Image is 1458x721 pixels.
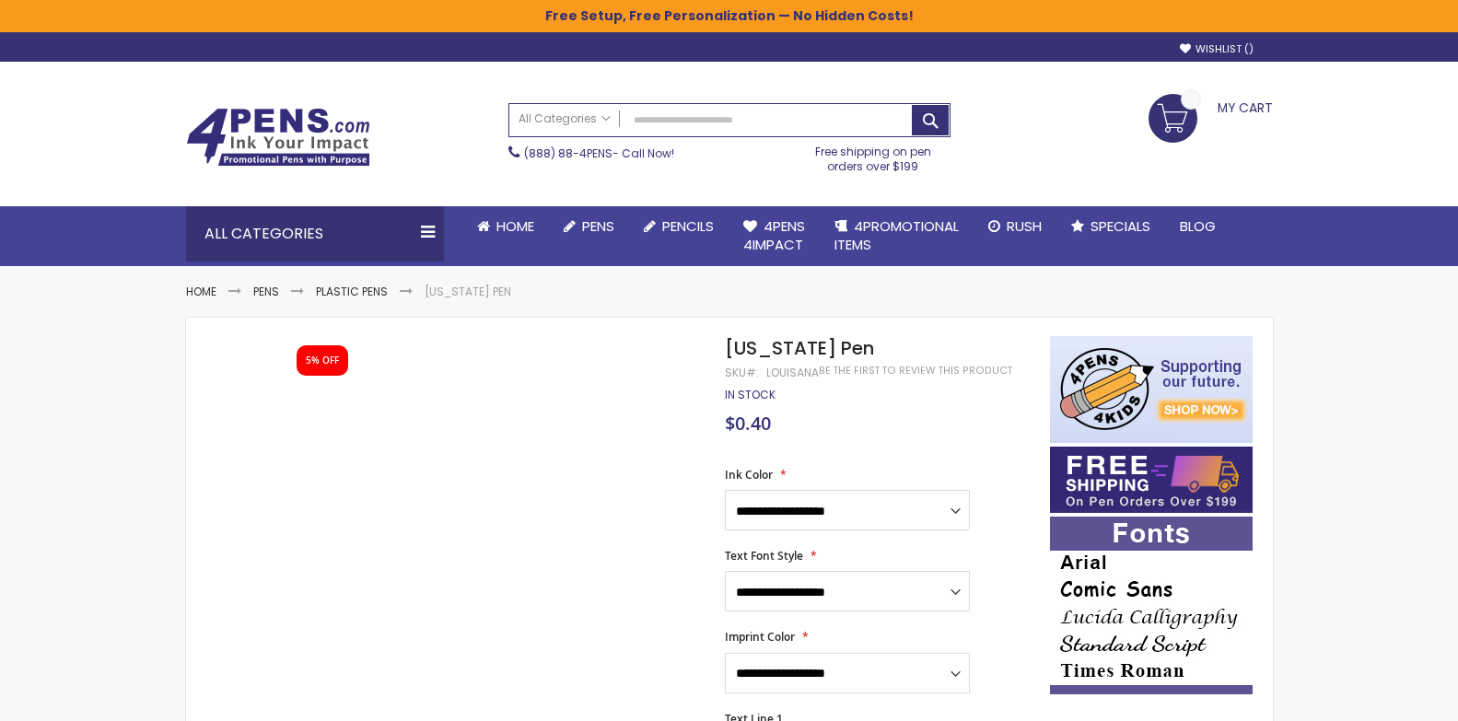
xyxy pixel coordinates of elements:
[186,284,216,299] a: Home
[725,365,759,380] strong: SKU
[1050,517,1253,694] img: font-personalization-examples
[725,629,795,645] span: Imprint Color
[725,335,874,361] span: [US_STATE] Pen
[549,206,629,247] a: Pens
[1180,216,1216,236] span: Blog
[766,366,819,380] div: Louisana
[1007,216,1042,236] span: Rush
[743,216,805,254] span: 4Pens 4impact
[1050,447,1253,513] img: Free shipping on orders over $199
[524,145,612,161] a: (888) 88-4PENS
[662,216,714,236] span: Pencils
[725,388,776,402] div: Availability
[1180,42,1254,56] a: Wishlist
[519,111,611,126] span: All Categories
[425,285,511,299] li: [US_STATE] Pen
[306,355,339,367] div: 5% OFF
[253,284,279,299] a: Pens
[725,411,771,436] span: $0.40
[725,548,803,564] span: Text Font Style
[186,206,444,262] div: All Categories
[1050,336,1253,443] img: 4pens 4 kids
[462,206,549,247] a: Home
[729,206,820,266] a: 4Pens4impact
[834,216,959,254] span: 4PROMOTIONAL ITEMS
[186,108,370,167] img: 4Pens Custom Pens and Promotional Products
[316,284,388,299] a: Plastic Pens
[796,137,951,174] div: Free shipping on pen orders over $199
[1056,206,1165,247] a: Specials
[582,216,614,236] span: Pens
[1165,206,1231,247] a: Blog
[725,387,776,402] span: In stock
[820,206,974,266] a: 4PROMOTIONALITEMS
[509,104,620,134] a: All Categories
[819,364,1012,378] a: Be the first to review this product
[1091,216,1150,236] span: Specials
[725,467,773,483] span: Ink Color
[629,206,729,247] a: Pencils
[524,145,674,161] span: - Call Now!
[974,206,1056,247] a: Rush
[496,216,534,236] span: Home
